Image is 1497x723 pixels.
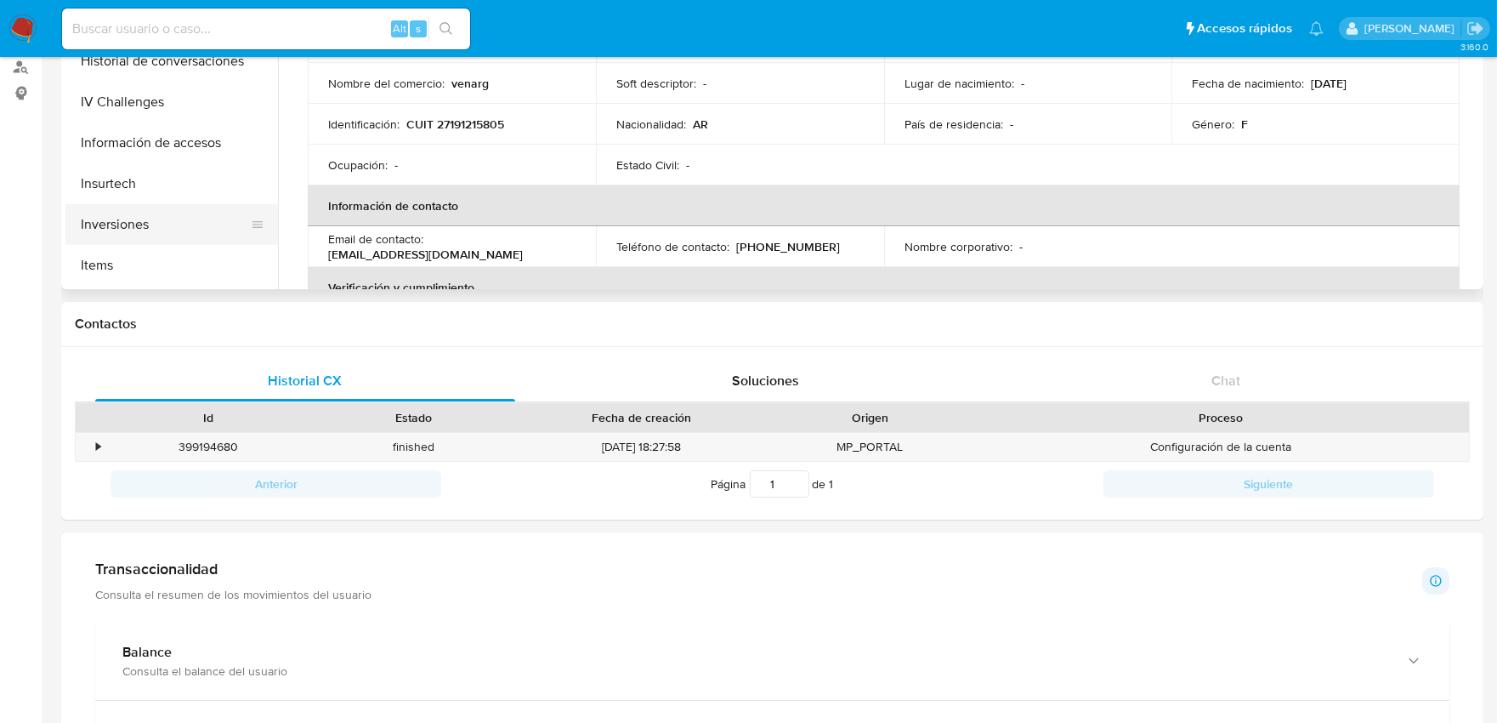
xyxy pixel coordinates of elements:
[105,433,311,461] div: 399194680
[311,433,517,461] div: finished
[904,76,1014,91] p: Lugar de nacimiento :
[65,82,278,122] button: IV Challenges
[62,18,470,40] input: Buscar usuario o caso...
[616,157,679,173] p: Estado Civil :
[323,409,505,426] div: Estado
[65,204,264,245] button: Inversiones
[736,239,840,254] p: [PHONE_NUMBER]
[904,117,1003,132] p: País de residencia :
[308,267,1460,308] th: Verificación y cumplimiento
[904,239,1012,254] p: Nombre corporativo :
[1460,40,1488,54] span: 3.160.0
[616,117,686,132] p: Nacionalidad :
[712,470,834,498] span: Página de
[1466,20,1484,37] a: Salir
[1241,117,1248,132] p: F
[65,122,278,163] button: Información de accesos
[1197,20,1292,37] span: Accesos rápidos
[65,286,278,327] button: KYC
[703,76,706,91] p: -
[451,76,489,91] p: venarg
[117,409,299,426] div: Id
[328,76,445,91] p: Nombre del comercio :
[972,433,1469,461] div: Configuración de la cuenta
[111,470,441,498] button: Anterior
[1192,117,1234,132] p: Género :
[416,20,421,37] span: s
[693,117,708,132] p: AR
[96,439,100,455] div: •
[328,117,400,132] p: Identificación :
[308,185,1460,226] th: Información de contacto
[686,157,689,173] p: -
[616,239,729,254] p: Teléfono de contacto :
[779,409,961,426] div: Origen
[1309,21,1324,36] a: Notificaciones
[328,157,388,173] p: Ocupación :
[1103,470,1434,498] button: Siguiente
[268,371,342,390] span: Historial CX
[1010,117,1013,132] p: -
[1211,371,1240,390] span: Chat
[516,433,767,461] div: [DATE] 18:27:58
[65,41,278,82] button: Historial de conversaciones
[393,20,406,37] span: Alt
[75,316,1470,333] h1: Contactos
[1192,76,1304,91] p: Fecha de nacimiento :
[528,409,755,426] div: Fecha de creación
[65,163,278,204] button: Insurtech
[830,475,834,492] span: 1
[1021,76,1024,91] p: -
[767,433,972,461] div: MP_PORTAL
[984,409,1457,426] div: Proceso
[428,17,463,41] button: search-icon
[406,117,504,132] p: CUIT 27191215805
[1311,76,1347,91] p: [DATE]
[328,231,423,247] p: Email de contacto :
[732,371,799,390] span: Soluciones
[328,247,523,262] p: [EMAIL_ADDRESS][DOMAIN_NAME]
[394,157,398,173] p: -
[1364,20,1460,37] p: sandra.chabay@mercadolibre.com
[1019,239,1023,254] p: -
[616,76,696,91] p: Soft descriptor :
[65,245,278,286] button: Items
